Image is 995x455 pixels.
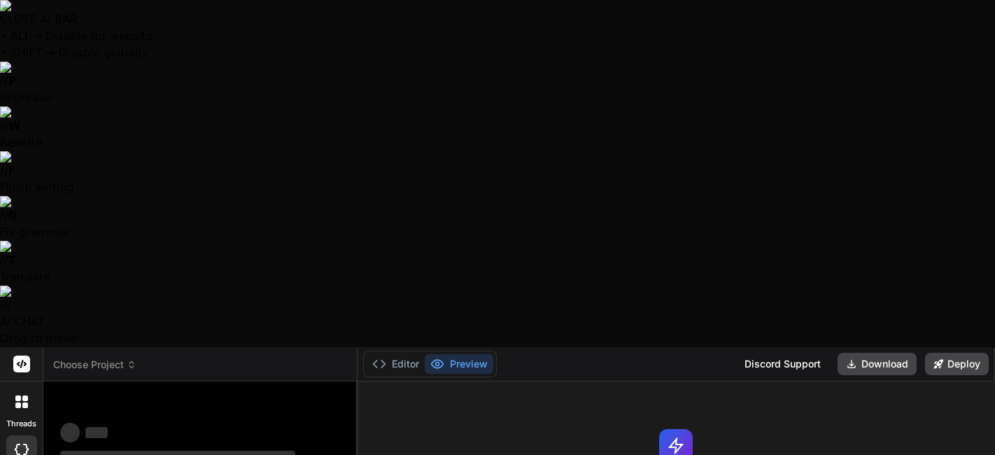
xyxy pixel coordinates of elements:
span: ‌ [85,427,108,438]
button: Editor [367,354,425,374]
div: Discord Support [736,353,829,375]
button: Download [838,353,917,375]
span: Choose Project [53,358,136,372]
button: Deploy [925,353,989,375]
button: Preview [425,354,493,374]
span: ‌ [60,423,80,442]
label: threads [6,418,36,430]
